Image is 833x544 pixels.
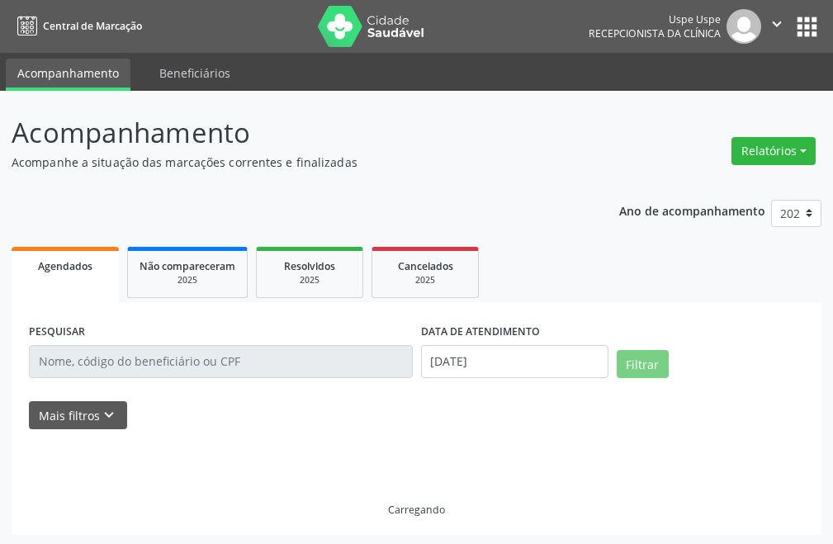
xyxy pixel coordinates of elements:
[6,59,130,91] a: Acompanhamento
[29,319,85,345] label: PESQUISAR
[148,59,242,88] a: Beneficiários
[140,274,235,286] div: 2025
[29,401,127,430] button: Mais filtroskeyboard_arrow_down
[12,12,142,40] a: Central de Marcação
[421,319,540,345] label: DATA DE ATENDIMENTO
[388,503,445,517] div: Carregando
[43,19,142,33] span: Central de Marcação
[100,406,118,424] i: keyboard_arrow_down
[421,345,608,378] input: Selecione um intervalo
[384,274,466,286] div: 2025
[793,12,821,41] button: apps
[12,154,579,171] p: Acompanhe a situação das marcações correntes e finalizadas
[268,274,351,286] div: 2025
[29,345,413,378] input: Nome, código do beneficiário ou CPF
[727,9,761,44] img: img
[589,26,721,40] span: Recepcionista da clínica
[731,137,816,165] button: Relatórios
[619,200,765,220] p: Ano de acompanhamento
[38,259,92,273] span: Agendados
[398,259,453,273] span: Cancelados
[12,112,579,154] p: Acompanhamento
[589,12,721,26] div: Uspe Uspe
[140,259,235,273] span: Não compareceram
[761,9,793,44] button: 
[768,15,786,33] i: 
[284,259,335,273] span: Resolvidos
[617,350,669,378] button: Filtrar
